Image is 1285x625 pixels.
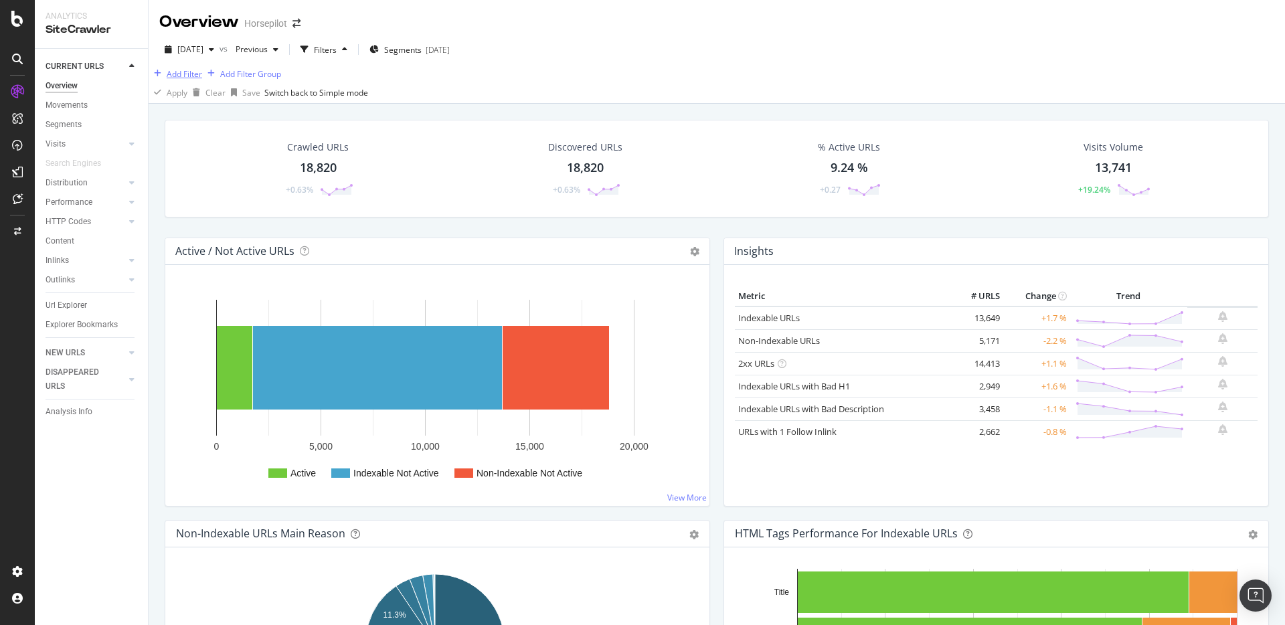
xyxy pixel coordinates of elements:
button: [DATE] [159,39,220,60]
text: Title [774,588,790,597]
div: % Active URLs [818,141,880,154]
th: # URLS [950,286,1003,306]
a: DISAPPEARED URLS [46,365,125,393]
div: +0.63% [286,184,313,195]
div: [DATE] [426,44,450,56]
div: bell-plus [1218,379,1227,389]
td: 14,413 [950,352,1003,375]
div: Search Engines [46,157,101,171]
div: bell-plus [1218,311,1227,322]
td: 13,649 [950,306,1003,330]
div: +0.27 [820,184,841,195]
button: Previous [230,39,284,60]
a: Overview [46,79,139,93]
td: -1.1 % [1003,397,1070,420]
div: Performance [46,195,92,209]
div: Switch back to Simple mode [264,87,368,98]
div: Discovered URLs [548,141,622,154]
a: Explorer Bookmarks [46,318,139,332]
th: Metric [735,286,950,306]
th: Change [1003,286,1070,306]
div: Clear [205,87,226,98]
div: Overview [46,79,78,93]
a: NEW URLS [46,346,125,360]
button: Add Filter Group [202,66,281,82]
div: Crawled URLs [287,141,349,154]
text: Non-Indexable Not Active [477,468,582,478]
button: Save [226,82,260,103]
div: arrow-right-arrow-left [292,19,301,28]
a: Url Explorer [46,298,139,312]
div: Open Intercom Messenger [1239,579,1272,612]
div: bell-plus [1218,424,1227,435]
div: Analysis Info [46,405,92,419]
span: Previous [230,43,268,55]
div: gear [689,530,699,539]
text: Active [290,468,316,478]
div: Non-Indexable URLs Main Reason [176,527,345,540]
div: Filters [314,44,337,56]
div: Inlinks [46,254,69,268]
a: Indexable URLs [738,312,800,324]
text: 0 [214,441,220,452]
div: Analytics [46,11,137,22]
td: -0.8 % [1003,420,1070,443]
a: Inlinks [46,254,125,268]
a: View More [667,492,707,503]
div: Overview [159,11,239,33]
th: Trend [1070,286,1187,306]
div: Content [46,234,74,248]
div: Horsepilot [244,17,287,30]
a: Performance [46,195,125,209]
span: 2025 Sep. 27th [177,43,203,55]
div: Add Filter [167,68,202,80]
div: NEW URLS [46,346,85,360]
div: Movements [46,98,88,112]
a: Segments [46,118,139,132]
div: Save [242,87,260,98]
div: Explorer Bookmarks [46,318,118,332]
div: bell-plus [1218,356,1227,367]
span: Segments [384,44,422,56]
td: 2,662 [950,420,1003,443]
a: URLs with 1 Follow Inlink [738,426,837,438]
i: Options [690,247,699,256]
div: HTTP Codes [46,215,91,229]
div: CURRENT URLS [46,60,104,74]
div: Visits Volume [1084,141,1143,154]
a: Analysis Info [46,405,139,419]
h4: Active / Not Active URLs [175,242,294,260]
div: 18,820 [300,159,337,177]
a: Indexable URLs with Bad H1 [738,380,850,392]
div: Add Filter Group [220,68,281,80]
a: Movements [46,98,139,112]
td: 5,171 [950,329,1003,352]
div: HTML Tags Performance for Indexable URLs [735,527,958,540]
div: +0.63% [553,184,580,195]
button: Clear [187,82,226,103]
div: Apply [167,87,187,98]
text: 11.3% [383,610,406,620]
button: Segments[DATE] [364,39,455,60]
button: Filters [295,39,353,60]
a: 2xx URLs [738,357,774,369]
a: HTTP Codes [46,215,125,229]
div: Distribution [46,176,88,190]
div: DISAPPEARED URLS [46,365,113,393]
td: 2,949 [950,375,1003,397]
a: Search Engines [46,157,114,171]
div: bell-plus [1218,401,1227,412]
div: +19.24% [1078,184,1110,195]
div: Outlinks [46,273,75,287]
td: +1.1 % [1003,352,1070,375]
a: Outlinks [46,273,125,287]
div: 9.24 % [831,159,868,177]
a: CURRENT URLS [46,60,125,74]
div: 13,741 [1095,159,1132,177]
h4: Insights [734,242,774,260]
button: Apply [149,82,187,103]
div: SiteCrawler [46,22,137,37]
div: gear [1248,530,1258,539]
text: 15,000 [515,441,544,452]
div: Url Explorer [46,298,87,312]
